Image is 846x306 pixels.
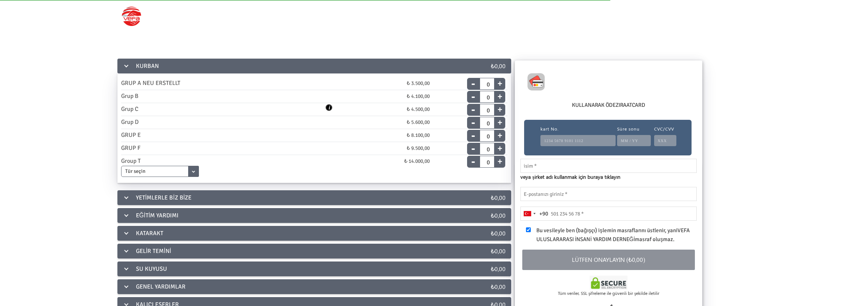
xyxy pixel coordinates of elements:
[520,187,696,201] input: E-postanızı giriniz *
[407,144,430,152] span: ₺ 9.500,00
[522,101,695,112] h6: Kullanarak öde
[117,226,464,241] div: KATARAKT
[117,208,464,223] div: EĞİTİM YARDIMI
[494,155,505,165] button: +
[527,73,545,91] img: ZiraatCard
[540,135,616,146] input: 1234 5678 9101 1112
[494,90,505,101] button: +
[520,159,696,173] input: isim *
[464,112,475,123] button: -
[654,125,676,132] label: CVC/CVV
[119,157,329,166] div: Group T
[521,207,548,220] button: Selected country
[540,125,616,132] label: kart No.
[117,279,464,294] div: GENEL YARDIMLAR
[494,142,505,152] button: +
[539,210,548,218] div: +90
[407,79,430,88] span: ₺ 3.500,00
[491,265,506,273] span: ₺0,00
[407,118,430,126] span: ₺ 5.600,00
[464,138,475,149] button: -
[119,105,329,114] div: Grup C
[491,229,506,237] span: ₺0,00
[407,105,430,113] span: ₺ 4.500,00
[464,125,475,136] button: -
[616,101,645,109] label: ZiraatCard
[494,116,505,126] button: +
[464,86,475,97] button: -
[522,290,695,296] div: Tüm veriler, SSL şifreleme ile güvenli bir şekilde iletilir
[522,250,695,270] button: Lütfen onaylayın (₺0,00)
[494,103,505,113] button: +
[617,125,650,132] label: Süre sonu
[520,207,696,221] input: 501 234 56 78 *
[491,211,506,219] span: ₺0,00
[494,129,505,139] button: +
[119,131,329,140] div: GRUP E
[407,131,430,139] span: ₺ 8.100,00
[464,99,475,110] button: -
[119,144,329,153] div: GRUP F
[326,104,332,111] button: Bangladesh,-arakan- Rohinga, Indonesia, Pakistan, Sudan-darfur
[407,92,430,101] span: ₺ 4.100,00
[119,118,329,127] div: Grup D
[491,247,506,255] span: ₺0,00
[404,157,430,165] span: ₺ 14.000,00
[117,261,464,276] div: SU KUYUSU
[520,173,620,181] span: veya şirket adı kullanmak için buraya tıklayın
[536,227,689,243] span: Bu vesileyle ben (bağışçı) işlemin masraflarını üstlenir, yani masraf oluşmaz.
[491,283,506,290] span: ₺0,00
[117,59,464,73] div: KURBAN
[117,190,464,205] div: YETİMLERLE BİZ BİZE
[491,62,506,70] span: ₺0,00
[654,135,676,146] input: XXX
[491,194,506,201] span: ₺0,00
[464,73,475,84] button: -
[119,79,329,88] div: GRUP A NEU ERSTELLT
[617,135,650,146] input: MM / YY
[494,77,505,88] button: +
[117,244,464,259] div: GELİR TEMİNİ
[119,92,329,101] div: Grup B
[464,151,475,162] button: -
